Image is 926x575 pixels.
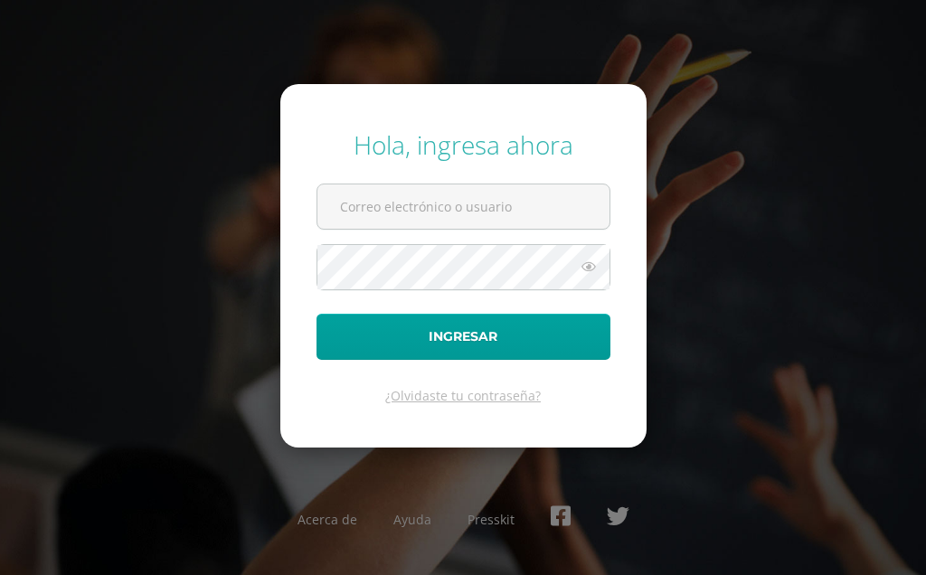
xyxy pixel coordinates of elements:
[393,511,431,528] a: Ayuda
[468,511,515,528] a: Presskit
[298,511,357,528] a: Acerca de
[317,314,610,360] button: Ingresar
[385,387,541,404] a: ¿Olvidaste tu contraseña?
[317,184,609,229] input: Correo electrónico o usuario
[317,127,610,162] div: Hola, ingresa ahora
